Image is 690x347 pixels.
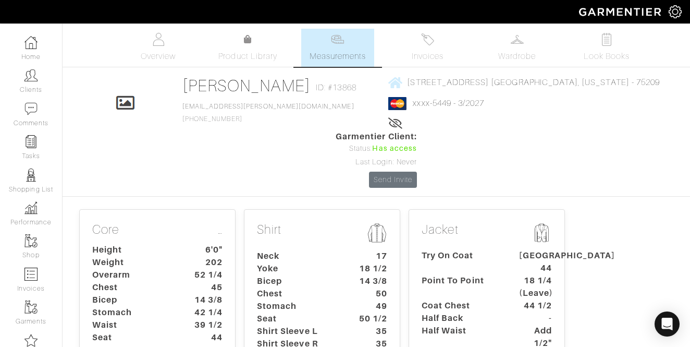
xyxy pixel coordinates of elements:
[531,222,552,243] img: msmt-jacket-icon-80010867aa4725b62b9a09ffa5103b2b3040b5cb37876859cbf8e78a4e2258a7.png
[347,275,395,288] dt: 14 3/8
[249,250,347,262] dt: Neck
[414,312,511,325] dt: Half Back
[182,281,230,294] dt: 45
[212,33,285,63] a: Product Library
[331,33,344,46] img: measurements-466bbee1fd09ba9460f595b01e5d73f9e2bff037440d3c8f018324cb6cdf7a4a.svg
[84,281,182,294] dt: Chest
[24,135,38,148] img: reminder-icon-8004d30b9f0a5d33ae49ab947aed9ed385cf756f9e5892f1edd6e32f2345188e.png
[24,334,38,347] img: companies-icon-14a0f246c7e91f24465de634b560f0151b0cc5c9ce11af5fac52e6d7d6371812.png
[182,103,354,110] a: [EMAIL_ADDRESS][PERSON_NAME][DOMAIN_NAME]
[182,331,230,344] dt: 44
[24,268,38,281] img: orders-icon-0abe47150d42831381b5fb84f609e132dff9fe21cb692f30cb5eec754e2cba89.png
[249,288,347,300] dt: Chest
[24,69,38,82] img: clients-icon-6bae9207a08558b7cb47a8932f037763ab4055f8c8b6bfacd5dc20c3e0201464.png
[182,319,230,331] dt: 39 1/2
[511,33,524,46] img: wardrobe-487a4870c1b7c33e795ec22d11cfc2ed9d08956e64fb3008fe2437562e282088.svg
[369,172,417,188] a: Send Invite
[412,50,443,63] span: Invoices
[182,294,230,306] dt: 14 3/8
[122,29,195,67] a: Overview
[141,50,176,63] span: Overview
[249,262,347,275] dt: Yoke
[182,76,311,95] a: [PERSON_NAME]
[257,222,387,246] p: Shirt
[24,301,38,314] img: garments-icon-b7da505a4dc4fd61783c78ac3ca0ef83fa9d6f193b1c9dc38574b1d14d53ca28.png
[347,288,395,300] dt: 50
[249,313,347,325] dt: Seat
[347,313,395,325] dt: 50 1/2
[84,319,182,331] dt: Waist
[24,102,38,115] img: comment-icon-a0a6a9ef722e966f86d9cbdc48e553b5cf19dbc54f86b18d962a5391bc8f6eb6.png
[347,250,395,262] dt: 17
[391,29,464,67] a: Invoices
[347,262,395,275] dt: 18 1/2
[182,306,230,319] dt: 42 1/4
[301,29,375,67] a: Measurements
[584,50,630,63] span: Look Books
[84,331,182,344] dt: Seat
[249,300,347,313] dt: Stomach
[669,5,682,18] img: gear-icon-white-bd11855cb880d31180b6d7d6211b90ccbf57a29d726f0c71d8c61bd08dd39cc2.png
[600,33,613,46] img: todo-9ac3debb85659649dc8f770b8b6100bb5dab4b48dedcbae339e5042a72dfd3cc.svg
[24,169,38,182] img: stylists-icon-eb353228a002819b7ec25b43dbf5f0378dd9e0616d9560372ff212230b889e62.png
[655,312,680,337] div: Open Intercom Messenger
[84,244,182,256] dt: Height
[372,143,417,154] span: Has access
[574,3,669,21] img: garmentier-logo-header-white-b43fb05a5012e4ada735d5af1a66efaba907eab6374d6393d1fbf88cb4ef424d.png
[249,325,347,338] dt: Shirt Sleeve L
[421,33,434,46] img: orders-27d20c2124de7fd6de4e0e44c1d41de31381a507db9b33961299e4e07d508b8c.svg
[24,201,38,214] img: graph-8b7af3c665d003b59727f371ae50e7771705bf0c487971e6e97d053d13c5068d.png
[92,222,223,240] p: Core
[84,269,182,281] dt: Overarm
[218,222,223,237] a: …
[414,249,511,274] dt: Try On Coat
[24,234,38,247] img: garments-icon-b7da505a4dc4fd61783c78ac3ca0ef83fa9d6f193b1c9dc38574b1d14d53ca28.png
[218,50,277,63] span: Product Library
[511,312,560,325] dt: -
[413,99,484,108] a: xxxx-5449 - 3/2027
[310,50,366,63] span: Measurements
[84,256,182,269] dt: Weight
[388,76,660,89] a: [STREET_ADDRESS] [GEOGRAPHIC_DATA], [US_STATE] - 75209
[316,81,356,94] span: ID: #13868
[414,274,511,300] dt: Point To Point
[336,157,417,168] div: Last Login: Never
[347,300,395,313] dt: 49
[84,294,182,306] dt: Bicep
[249,275,347,288] dt: Bicep
[511,274,560,300] dt: 18 1/4 (Leave)
[182,256,230,269] dt: 202
[388,97,406,110] img: mastercard-2c98a0d54659f76b027c6839bea21931c3e23d06ea5b2b5660056f2e14d2f154.png
[422,222,552,245] p: Jacket
[511,300,560,312] dt: 44 1/2
[570,29,643,67] a: Look Books
[347,325,395,338] dt: 35
[84,306,182,319] dt: Stomach
[366,222,387,244] img: msmt-shirt-icon-3af304f0b202ec9cb0a26b9503a50981a6fda5c95ab5ec1cadae0dbe11e5085a.png
[498,50,536,63] span: Wardrobe
[407,78,660,87] span: [STREET_ADDRESS] [GEOGRAPHIC_DATA], [US_STATE] - 75209
[182,244,230,256] dt: 6'0"
[182,103,354,123] span: [PHONE_NUMBER]
[511,249,560,274] dt: [GEOGRAPHIC_DATA] 44
[480,29,553,67] a: Wardrobe
[24,36,38,49] img: dashboard-icon-dbcd8f5a0b271acd01030246c82b418ddd0df26cd7fceb0bd07c9910d44c42f6.png
[336,143,417,154] div: Status:
[182,269,230,281] dt: 52 1/4
[336,130,417,143] span: Garmentier Client:
[152,33,165,46] img: basicinfo-40fd8af6dae0f16599ec9e87c0ef1c0a1fdea2edbe929e3d69a839185d80c458.svg
[414,300,511,312] dt: Coat Chest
